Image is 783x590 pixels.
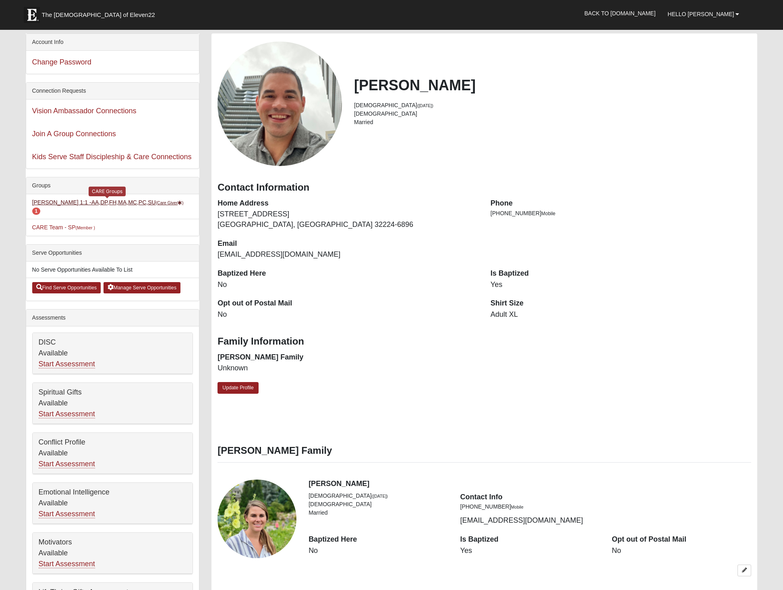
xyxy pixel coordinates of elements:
span: number of pending members [32,208,41,215]
li: No Serve Opportunities Available To List [26,262,199,278]
div: [EMAIL_ADDRESS][DOMAIN_NAME] [454,492,606,526]
li: Married [354,118,751,127]
a: Find Serve Opportunities [32,282,101,293]
dt: Phone [491,198,752,209]
a: Start Assessment [39,560,95,568]
dt: Baptized Here [217,268,478,279]
dt: Is Baptized [460,534,600,545]
a: Kids Serve Staff Discipleship & Care Connections [32,153,192,161]
div: Motivators Available [33,533,193,574]
div: Conflict Profile Available [33,433,193,474]
span: Mobile [541,211,555,216]
dt: Is Baptized [491,268,752,279]
div: Account Info [26,34,199,51]
a: The [DEMOGRAPHIC_DATA] of Eleven22 [20,3,181,23]
dd: No [217,280,478,290]
span: The [DEMOGRAPHIC_DATA] of Eleven22 [42,11,155,19]
dd: No [217,310,478,320]
a: CARE Team - SP(Member ) [32,224,95,231]
li: [DEMOGRAPHIC_DATA] [354,110,751,118]
dt: [PERSON_NAME] Family [217,352,478,363]
a: Edit Stephenie Quinn [737,565,751,576]
dd: [EMAIL_ADDRESS][DOMAIN_NAME] [217,249,478,260]
small: ([DATE]) [372,494,388,499]
h3: Family Information [217,336,751,347]
a: [PERSON_NAME] 1:1 -AA,DP,FH,MA,MC,PC,SU(Care Giver) 1 [32,199,184,214]
a: Join A Group Connections [32,130,116,138]
div: Spiritual Gifts Available [33,383,193,424]
a: View Fullsize Photo [217,480,296,559]
a: Hello [PERSON_NAME] [662,4,746,24]
a: Vision Ambassador Connections [32,107,137,115]
a: Change Password [32,58,91,66]
dd: No [309,546,448,556]
div: Serve Opportunities [26,245,199,262]
div: Emotional Intelligence Available [33,483,193,524]
dd: Yes [460,546,600,556]
small: Mobile [511,505,524,509]
dt: Opt out of Postal Mail [612,534,751,545]
li: [DEMOGRAPHIC_DATA] [354,101,751,110]
dt: Home Address [217,198,478,209]
strong: Contact Info [460,493,503,501]
dt: Shirt Size [491,298,752,309]
a: Start Assessment [39,460,95,468]
li: Married [309,509,448,517]
h4: [PERSON_NAME] [309,480,751,488]
li: [DEMOGRAPHIC_DATA] [309,492,448,500]
small: (Care Giver ) [156,200,184,205]
dd: Adult XL [491,310,752,320]
dt: Opt out of Postal Mail [217,298,478,309]
span: Hello [PERSON_NAME] [668,11,734,17]
img: Eleven22 logo [24,7,40,23]
dt: Baptized Here [309,534,448,545]
small: ([DATE]) [417,103,433,108]
dd: [STREET_ADDRESS] [GEOGRAPHIC_DATA], [GEOGRAPHIC_DATA] 32224-6896 [217,209,478,230]
h3: [PERSON_NAME] Family [217,445,751,457]
div: Connection Requests [26,83,199,100]
small: (Member ) [75,225,95,230]
li: [DEMOGRAPHIC_DATA] [309,500,448,509]
h3: Contact Information [217,182,751,193]
a: Back to [DOMAIN_NAME] [578,3,662,23]
li: [PHONE_NUMBER] [491,209,752,218]
dd: Unknown [217,363,478,374]
div: DISC Available [33,333,193,374]
div: CARE Groups [89,187,126,196]
div: Groups [26,177,199,194]
div: Assessments [26,310,199,326]
dd: Yes [491,280,752,290]
dd: No [612,546,751,556]
li: [PHONE_NUMBER] [460,503,600,511]
a: Manage Serve Opportunities [104,282,180,293]
a: Start Assessment [39,410,95,418]
dt: Email [217,239,478,249]
a: Start Assessment [39,510,95,518]
h2: [PERSON_NAME] [354,77,751,94]
a: Start Assessment [39,360,95,368]
a: View Fullsize Photo [217,42,342,166]
a: Update Profile [217,382,259,394]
